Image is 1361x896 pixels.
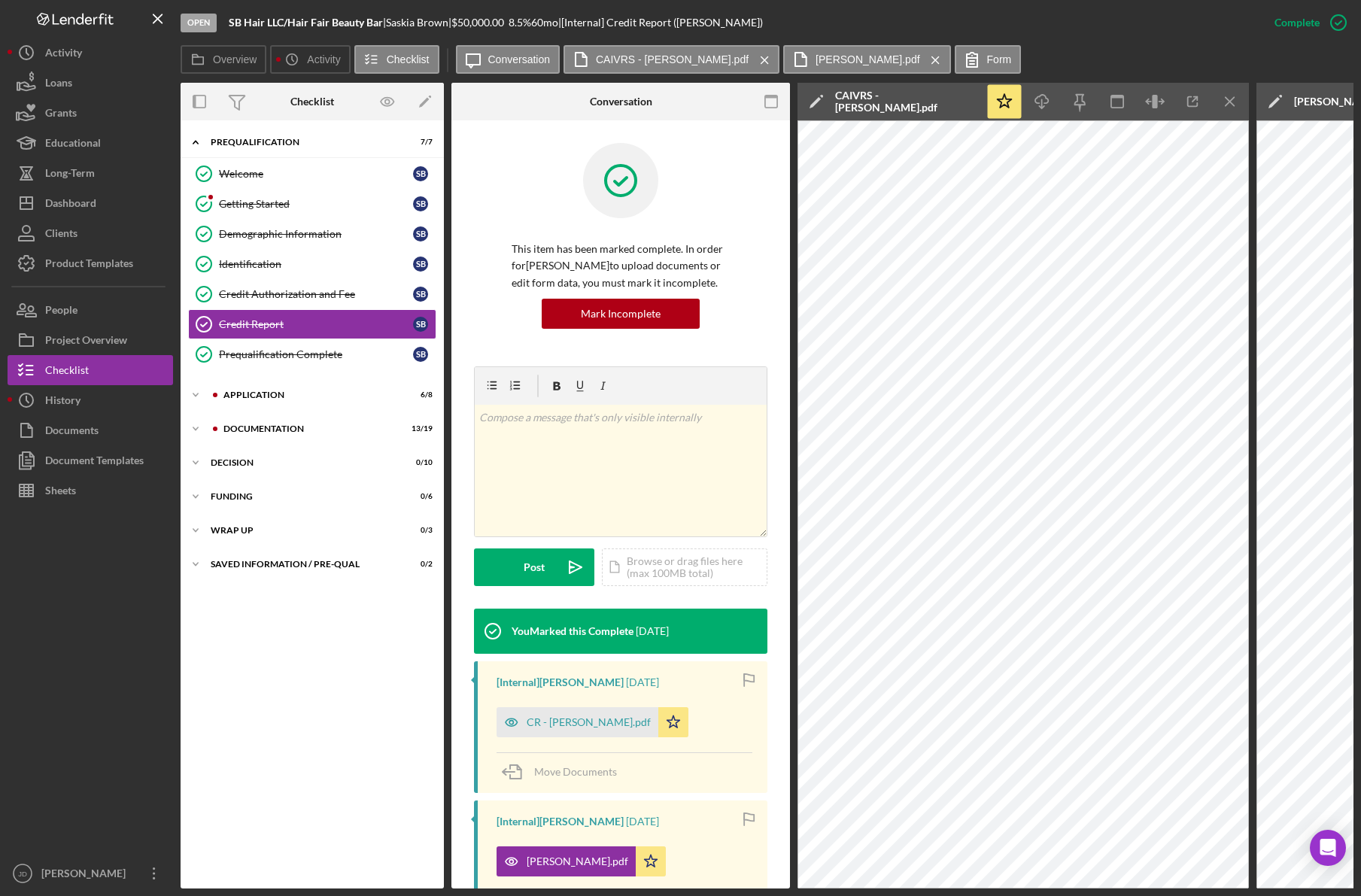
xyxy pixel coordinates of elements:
[955,45,1022,74] button: Form
[512,241,730,291] p: This item has been marked complete. In order for [PERSON_NAME] to upload documents or edit form d...
[413,257,428,272] div: S B
[413,166,428,181] div: S B
[406,458,433,467] div: 0 / 10
[8,475,173,506] button: Sheets
[816,53,920,65] label: [PERSON_NAME].pdf
[229,17,386,29] div: |
[181,14,217,32] div: Open
[211,526,395,535] div: Wrap up
[8,188,173,218] a: Dashboard
[8,385,173,415] button: History
[219,228,413,240] div: Demographic Information
[8,355,173,385] button: Checklist
[1259,8,1353,38] button: Complete
[835,90,978,114] div: CAIVRS - [PERSON_NAME].pdf
[211,492,395,501] div: Funding
[1274,8,1320,38] div: Complete
[413,196,428,211] div: S B
[8,128,173,158] button: Educational
[188,189,436,219] a: Getting StartedSB
[8,68,173,98] button: Loans
[188,219,436,249] a: Demographic InformationSB
[456,45,561,74] button: Conversation
[1310,830,1346,866] div: Open Intercom Messenger
[527,855,628,867] div: [PERSON_NAME].pdf
[8,445,173,475] button: Document Templates
[45,385,81,419] div: History
[413,347,428,362] div: S B
[45,188,96,222] div: Dashboard
[45,415,99,449] div: Documents
[987,53,1012,65] label: Form
[45,355,89,389] div: Checklist
[219,258,413,270] div: Identification
[45,325,127,359] div: Project Overview
[188,279,436,309] a: Credit Authorization and FeeSB
[497,753,632,791] button: Move Documents
[45,98,77,132] div: Grants
[509,17,531,29] div: 8.5 %
[211,138,395,147] div: Prequalification
[45,38,82,71] div: Activity
[406,424,433,433] div: 13 / 19
[219,318,413,330] div: Credit Report
[8,325,173,355] button: Project Overview
[8,415,173,445] button: Documents
[527,716,651,728] div: CR - [PERSON_NAME].pdf
[8,158,173,188] button: Long-Term
[223,390,395,399] div: Application
[219,168,413,180] div: Welcome
[223,424,395,433] div: Documentation
[8,38,173,68] button: Activity
[558,17,763,29] div: | [Internal] Credit Report ([PERSON_NAME])
[636,625,669,637] time: 2025-07-14 00:05
[413,226,428,241] div: S B
[497,816,624,828] div: [Internal] [PERSON_NAME]
[8,295,173,325] a: People
[534,765,617,778] span: Move Documents
[211,458,395,467] div: Decision
[497,676,624,688] div: [Internal] [PERSON_NAME]
[531,17,558,29] div: 60 mo
[512,625,633,637] div: You Marked this Complete
[524,548,545,586] div: Post
[188,249,436,279] a: IdentificationSB
[18,870,27,878] text: JD
[45,445,144,479] div: Document Templates
[211,560,395,569] div: Saved Information / Pre-Qual
[783,45,951,74] button: [PERSON_NAME].pdf
[406,390,433,399] div: 6 / 8
[219,198,413,210] div: Getting Started
[45,218,77,252] div: Clients
[8,98,173,128] button: Grants
[413,287,428,302] div: S B
[307,53,340,65] label: Activity
[406,138,433,147] div: 7 / 7
[590,96,652,108] div: Conversation
[596,53,749,65] label: CAIVRS - [PERSON_NAME].pdf
[451,17,509,29] div: $50,000.00
[45,128,101,162] div: Educational
[45,68,72,102] div: Loans
[45,158,95,192] div: Long-Term
[8,248,173,278] button: Product Templates
[38,858,135,892] div: [PERSON_NAME]
[8,218,173,248] button: Clients
[474,548,594,586] button: Post
[219,288,413,300] div: Credit Authorization and Fee
[406,526,433,535] div: 0 / 3
[626,676,659,688] time: 2025-07-09 14:35
[564,45,779,74] button: CAIVRS - [PERSON_NAME].pdf
[270,45,350,74] button: Activity
[219,348,413,360] div: Prequalification Complete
